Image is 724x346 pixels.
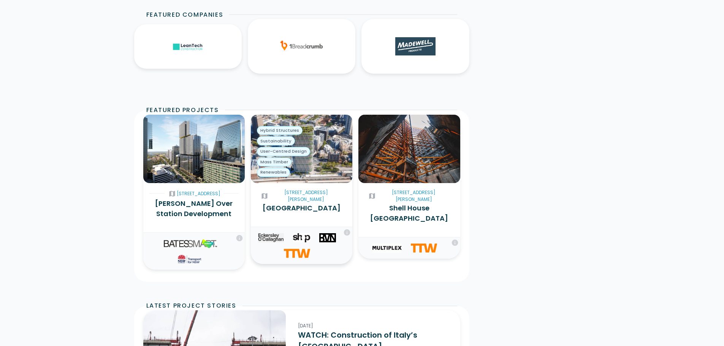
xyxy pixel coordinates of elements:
[257,203,346,213] h3: [GEOGRAPHIC_DATA]
[251,115,352,183] img: Atlassian Tower
[143,115,245,183] img: Victoria Cross Over Station Development
[143,183,245,232] a: map[STREET_ADDRESS][PERSON_NAME] Over Station Development
[284,249,310,258] img: Taylor Thomson Whitting
[236,234,243,242] div: info
[173,43,203,51] img: LeanTech Construction
[358,115,460,183] img: Shell House Sydney
[146,10,223,19] h2: Featured Companies
[358,183,460,237] a: map[STREET_ADDRESS][PERSON_NAME]Shell House [GEOGRAPHIC_DATA]
[343,229,351,236] div: info
[251,183,352,227] a: map[STREET_ADDRESS][PERSON_NAME][GEOGRAPHIC_DATA]
[293,233,310,242] img: SHoP Architects
[257,158,292,167] a: Mass Timber
[319,233,336,242] img: BVN
[451,239,459,246] div: info
[269,189,343,203] div: [STREET_ADDRESS][PERSON_NAME]
[202,239,215,248] img: Lendlease
[298,322,448,329] div: [DATE]
[372,243,402,253] img: Multiplex
[168,189,177,198] div: map
[395,37,436,55] img: Madewell Products
[368,191,377,201] div: map
[260,191,269,201] div: map
[257,136,295,145] a: Sustainability
[257,126,303,135] a: Hybrid Structures
[149,198,239,219] h3: [PERSON_NAME] Over Station Development
[177,190,220,197] div: [STREET_ADDRESS]
[257,147,310,156] a: User-Centred Design
[164,240,217,247] img: Bates Smart
[258,233,284,242] img: Eckersley O’Callaghan
[411,243,437,253] img: Taylor Thomson Whitting
[257,168,290,177] a: Renewables
[146,301,236,310] h2: Latest Project Stories
[364,203,454,223] h3: Shell House [GEOGRAPHIC_DATA]
[279,37,324,55] img: 1Breadcrumb
[146,106,219,115] h2: FeatureD Projects
[177,254,201,264] img: Transport for NSW
[377,189,451,203] div: [STREET_ADDRESS][PERSON_NAME]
